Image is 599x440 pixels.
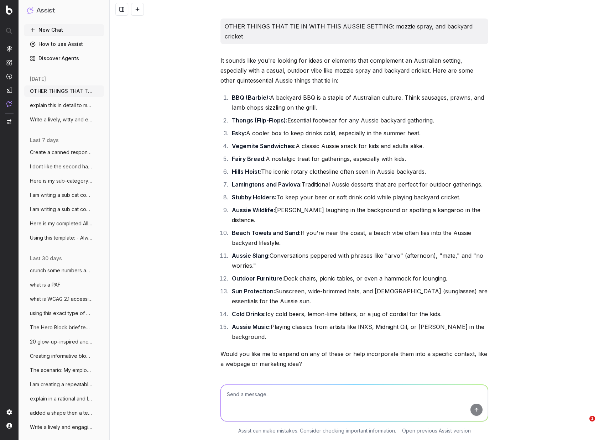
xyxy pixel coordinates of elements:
span: crunch some numbers and gather data to g [30,267,93,274]
strong: Aussie Slang: [232,252,270,259]
li: Sunscreen, wide-brimmed hats, and [DEMOGRAPHIC_DATA] (sunglasses) are essentials for the Aussie sun. [230,286,488,306]
button: I am creating a repeatable prompt to gen [24,379,104,390]
p: Would you like me to expand on any of these or help incorporate them into a specific context, lik... [220,349,488,369]
button: The Hero Block brief template Engaging [24,322,104,333]
strong: Aussie Music: [232,323,271,330]
span: [DATE] [30,75,46,83]
strong: Cold Drinks: [232,310,266,318]
button: I dont like the second half of this sent [24,161,104,172]
li: Deck chairs, picnic tables, or even a hammock for lounging. [230,273,488,283]
strong: Outdoor Furniture: [232,275,284,282]
img: Activation [6,73,12,79]
button: 20 glow-up–inspired anchor text lines fo [24,336,104,347]
button: I am writing a sub cat content creation [24,204,104,215]
span: 1 [589,416,595,421]
strong: Lamingtons and Pavlova: [232,181,302,188]
span: I am creating a repeatable prompt to gen [30,381,93,388]
li: To keep your beer or soft drink cold while playing backyard cricket. [230,192,488,202]
button: Create a canned response from online fra [24,147,104,158]
strong: Thongs (Flip-Flops): [232,117,287,124]
button: crunch some numbers and gather data to g [24,265,104,276]
span: explain in a rational and logical manner [30,395,93,402]
button: explain this in detail to me (ecommerce [24,100,104,111]
span: what is a PAF [30,281,61,288]
strong: BBQ (Barbie): [232,94,270,101]
button: Creating informative block (of this leng [24,350,104,362]
span: Write a lively and engaging metadescript [30,424,93,431]
span: The scenario: My employee is on to a sec [30,367,93,374]
p: OTHER THINGS THAT TIE IN WITH THIS AUSSIE SETTING: mozzie spray, and backyard cricket [225,21,484,41]
span: Using this template: - Always use simple [30,234,93,241]
li: The iconic rotary clothesline often seen in Aussie backyards. [230,167,488,177]
button: The scenario: My employee is on to a sec [24,365,104,376]
button: using this exact type of content templat [24,308,104,319]
span: 20 glow-up–inspired anchor text lines fo [30,338,93,345]
button: Assist [27,6,101,16]
button: OTHER THINGS THAT TIE IN WITH THIS AUSSI [24,85,104,97]
li: Essential footwear for any Aussie backyard gathering. [230,115,488,125]
li: A cooler box to keep drinks cold, especially in the summer heat. [230,128,488,138]
span: I am writing a sub cat content creation [30,192,93,199]
p: It sounds like you're looking for ideas or elements that complement an Australian setting, especi... [220,56,488,85]
li: Icy cold beers, lemon-lime bitters, or a jug of cordial for the kids. [230,309,488,319]
span: Write a lively, witty and engaging meta [30,116,93,123]
span: last 30 days [30,255,62,262]
span: Creating informative block (of this leng [30,352,93,360]
button: Using this template: - Always use simple [24,232,104,243]
span: Here is my completed All BBQs content pa [30,220,93,227]
li: If you're near the coast, a beach vibe often ties into the Aussie backyard lifestyle. [230,228,488,248]
span: using this exact type of content templat [30,310,93,317]
img: Botify logo [6,5,12,15]
img: My account [6,423,12,429]
button: explain in a rational and logical manner [24,393,104,404]
button: New Chat [24,24,104,36]
span: last 7 days [30,137,59,144]
span: what is WCAG 2.1 accessibility requireme [30,295,93,303]
span: The Hero Block brief template Engaging [30,324,93,331]
strong: Aussie Wildlife: [232,206,275,214]
button: Write a lively, witty and engaging meta [24,114,104,125]
a: Discover Agents [24,53,104,64]
li: A backyard BBQ is a staple of Australian culture. Think sausages, prawns, and lamb chops sizzling... [230,93,488,112]
strong: Stubby Holders: [232,194,276,201]
li: [PERSON_NAME] laughing in the background or spotting a kangaroo in the distance. [230,205,488,225]
a: How to use Assist [24,38,104,50]
button: Here is my sub-category content brief fo [24,175,104,187]
strong: Sun Protection: [232,288,275,295]
span: Here is my sub-category content brief fo [30,177,93,184]
li: A classic Aussie snack for kids and adults alike. [230,141,488,151]
button: Here is my completed All BBQs content pa [24,218,104,229]
button: I am writing a sub cat content creation [24,189,104,201]
span: Create a canned response from online fra [30,149,93,156]
button: what is WCAG 2.1 accessibility requireme [24,293,104,305]
button: Write a lively and engaging metadescript [24,421,104,433]
li: Playing classics from artists like INXS, Midnight Oil, or [PERSON_NAME] in the background. [230,322,488,342]
li: A nostalgic treat for gatherings, especially with kids. [230,154,488,164]
li: Traditional Aussie desserts that are perfect for outdoor gatherings. [230,179,488,189]
p: Assist can make mistakes. Consider checking important information. [238,427,396,434]
strong: Hills Hoist: [232,168,261,175]
iframe: Intercom live chat [575,416,592,433]
strong: Esky: [232,130,246,137]
h1: Assist [36,6,55,16]
strong: Beach Towels and Sand: [232,229,301,236]
span: OTHER THINGS THAT TIE IN WITH THIS AUSSI [30,88,93,95]
strong: Vegemite Sandwiches: [232,142,296,150]
span: explain this in detail to me (ecommerce [30,102,93,109]
img: Assist [6,101,12,107]
li: Conversations peppered with phrases like "arvo" (afternoon), "mate," and "no worries." [230,251,488,271]
img: Analytics [6,46,12,52]
button: what is a PAF [24,279,104,290]
strong: Fairy Bread: [232,155,266,162]
span: I dont like the second half of this sent [30,163,93,170]
img: Intelligence [6,59,12,66]
span: I am writing a sub cat content creation [30,206,93,213]
img: Assist [27,7,33,14]
img: Setting [6,409,12,415]
span: added a shape then a text box within on [30,409,93,417]
button: added a shape then a text box within on [24,407,104,419]
img: Studio [6,87,12,93]
a: Open previous Assist version [402,427,471,434]
img: Switch project [7,119,11,124]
